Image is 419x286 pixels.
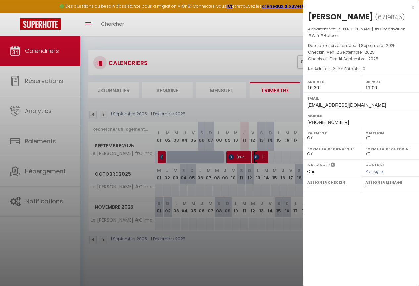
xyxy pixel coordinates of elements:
span: Nb Adultes : 2 - [308,66,365,72]
span: [PHONE_NUMBER] [307,120,349,125]
span: [EMAIL_ADDRESS][DOMAIN_NAME] [307,102,386,108]
p: Date de réservation : [308,42,414,49]
label: Caution [365,130,415,136]
iframe: Chat [391,256,414,281]
label: A relancer [307,162,330,168]
label: Contrat [365,162,385,166]
label: Mobile [307,112,415,119]
label: Email [307,95,415,102]
i: Sélectionner OUI si vous souhaiter envoyer les séquences de messages post-checkout [331,162,335,169]
label: Assigner Menage [365,179,415,186]
span: Jeu 11 Septembre . 2025 [349,43,396,48]
label: Paiement [307,130,357,136]
span: 16:30 [307,85,319,90]
label: Assigner Checkin [307,179,357,186]
span: 6719845 [378,13,402,21]
span: 11:00 [365,85,377,90]
div: [PERSON_NAME] [308,11,373,22]
span: Le [PERSON_NAME] #Climatisation #Wifi #Balcon [308,26,406,38]
span: Nb Enfants : 0 [338,66,365,72]
label: Formulaire Checkin [365,146,415,152]
p: Checkin : [308,49,414,56]
span: ( ) [375,12,405,22]
label: Formulaire Bienvenue [307,146,357,152]
span: Pas signé [365,169,385,174]
button: Ouvrir le widget de chat LiveChat [5,3,25,23]
p: Appartement : [308,26,414,39]
span: Ven 12 Septembre . 2025 [327,49,375,55]
label: Départ [365,78,415,85]
label: Arrivée [307,78,357,85]
div: x [303,3,414,11]
p: Checkout : [308,56,414,62]
span: Dim 14 Septembre . 2025 [330,56,378,62]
